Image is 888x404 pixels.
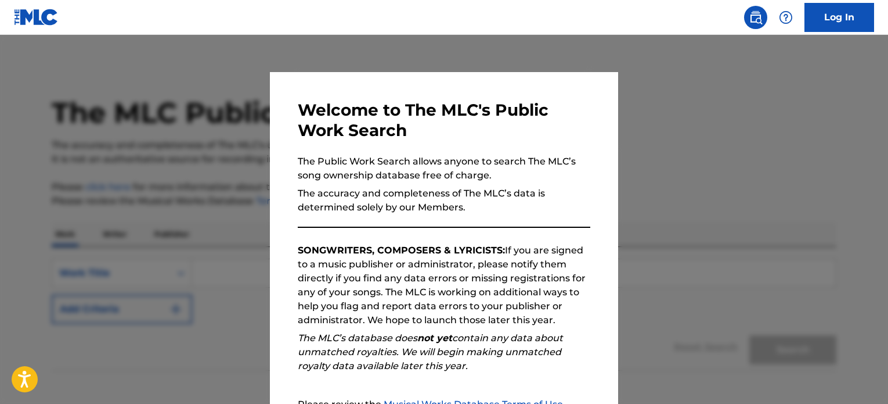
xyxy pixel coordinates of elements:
img: MLC Logo [14,9,59,26]
em: The MLC’s database does contain any data about unmatched royalties. We will begin making unmatche... [298,333,563,371]
h3: Welcome to The MLC's Public Work Search [298,100,590,141]
p: The Public Work Search allows anyone to search The MLC’s song ownership database free of charge. [298,155,590,183]
p: The accuracy and completeness of The MLC’s data is determined solely by our Members. [298,187,590,214]
a: Public Search [744,6,767,29]
p: If you are signed to a music publisher or administrator, please notify them directly if you find ... [298,244,590,327]
strong: not yet [417,333,452,344]
strong: SONGWRITERS, COMPOSERS & LYRICISTS: [298,245,505,256]
img: help [779,10,793,24]
div: Help [774,6,797,29]
img: search [749,10,763,24]
a: Log In [804,3,874,32]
